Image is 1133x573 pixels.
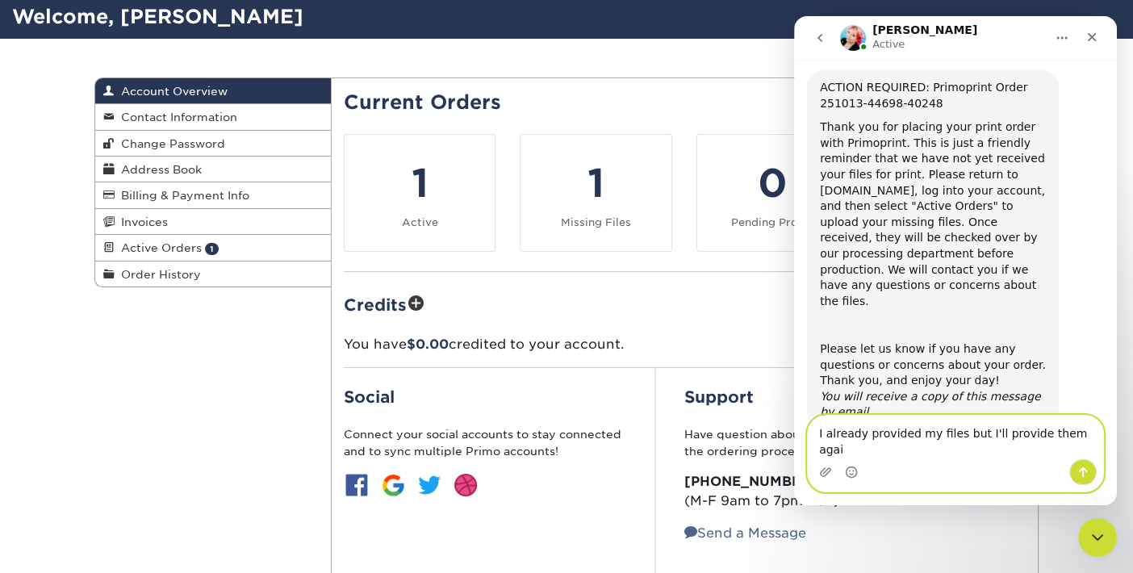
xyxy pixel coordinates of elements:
[115,111,237,123] span: Contact Information
[344,291,1026,316] h2: Credits
[95,131,331,157] a: Change Password
[95,182,331,208] a: Billing & Payment Info
[95,261,331,286] a: Order History
[344,426,626,459] p: Connect your social accounts to stay connected and to sync multiple Primo accounts!
[453,472,479,498] img: btn-dribbble.jpg
[684,387,1026,407] h2: Support
[354,154,486,212] div: 1
[115,215,168,228] span: Invoices
[115,85,228,98] span: Account Overview
[95,209,331,235] a: Invoices
[1078,518,1117,557] iframe: Intercom live chat
[205,243,219,255] span: 1
[561,216,631,228] small: Missing Files
[115,268,201,281] span: Order History
[401,216,437,228] small: Active
[344,91,1026,115] h2: Current Orders
[707,154,838,212] div: 0
[530,154,662,212] div: 1
[115,241,202,254] span: Active Orders
[416,472,442,498] img: btn-twitter.jpg
[344,387,626,407] h2: Social
[407,337,449,352] span: $0.00
[794,16,1117,505] iframe: Intercom live chat
[115,163,202,176] span: Address Book
[380,472,406,498] img: btn-google.jpg
[520,134,672,252] a: 1 Missing Files
[696,134,849,252] a: 0 Pending Proofs
[684,426,1026,459] p: Have question about an order or need help assistance with the ordering process? We’re here to help:
[344,472,370,498] img: btn-facebook.jpg
[95,104,331,130] a: Contact Information
[115,137,225,150] span: Change Password
[115,189,249,202] span: Billing & Payment Info
[684,472,1026,511] p: (M-F 9am to 7pm EST)
[344,134,496,252] a: 1 Active
[95,78,331,104] a: Account Overview
[95,157,331,182] a: Address Book
[684,474,817,489] strong: [PHONE_NUMBER]
[684,525,806,541] a: Send a Message
[344,335,1026,354] p: You have credited to your account.
[95,235,331,261] a: Active Orders 1
[731,216,815,228] small: Pending Proofs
